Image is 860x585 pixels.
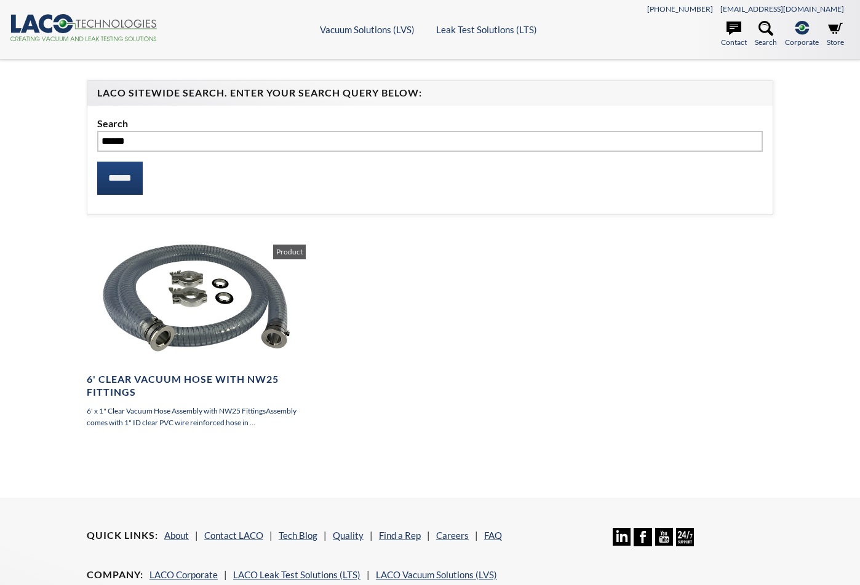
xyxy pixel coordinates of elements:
a: FAQ [484,530,502,541]
a: Careers [436,530,469,541]
img: 24/7 Support Icon [676,528,694,546]
a: Vacuum Solutions (LVS) [320,24,415,35]
h4: Company [87,568,143,581]
h4: Quick Links [87,529,158,542]
a: Quality [333,530,364,541]
a: Find a Rep [379,530,421,541]
a: LACO Vacuum Solutions (LVS) [376,569,497,580]
a: Contact LACO [204,530,263,541]
span: Corporate [785,36,819,48]
a: Search [755,21,777,48]
a: Store [827,21,844,48]
a: Leak Test Solutions (LTS) [436,24,537,35]
a: LACO Leak Test Solutions (LTS) [233,569,360,580]
p: 6' x 1" Clear Vacuum Hose Assembly with NW25 FittingsAssembly comes with 1" ID clear PVC wire rei... [87,405,306,428]
label: Search [97,116,763,132]
a: [EMAIL_ADDRESS][DOMAIN_NAME] [720,4,844,14]
h4: LACO Sitewide Search. Enter your Search Query Below: [97,87,763,100]
a: 6' Clear Vacuum Hose with NW25 Fittings 6' x 1" Clear Vacuum Hose Assembly with NW25 FittingsAsse... [87,245,306,429]
span: Product [273,245,306,259]
a: [PHONE_NUMBER] [647,4,713,14]
a: 24/7 Support [676,537,694,548]
a: LACO Corporate [149,569,218,580]
a: Tech Blog [279,530,317,541]
a: Contact [721,21,747,48]
h4: 6' Clear Vacuum Hose with NW25 Fittings [87,373,306,399]
a: About [164,530,189,541]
